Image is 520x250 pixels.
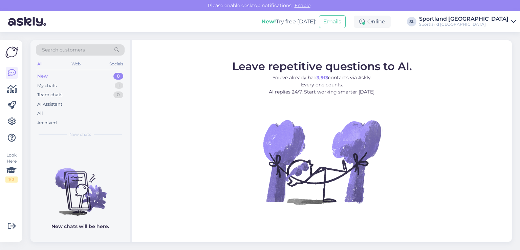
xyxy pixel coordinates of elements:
div: Online [354,16,391,28]
div: All [37,110,43,117]
p: You’ve already had contacts via Askly. Every one counts. AI replies 24/7. Start working smarter [... [232,74,412,95]
img: No chats [30,156,130,217]
span: Search customers [42,46,85,54]
span: Leave repetitive questions to AI. [232,59,412,72]
div: SL [407,17,416,26]
div: 0 [113,73,123,80]
div: New [37,73,48,80]
div: Sportland [GEOGRAPHIC_DATA] [419,22,508,27]
div: Archived [37,120,57,126]
div: 1 [115,82,123,89]
div: All [36,60,44,68]
b: New! [261,18,276,25]
div: Sportland [GEOGRAPHIC_DATA] [419,16,508,22]
div: AI Assistant [37,101,62,108]
div: Web [70,60,82,68]
div: Socials [108,60,125,68]
div: 1 / 3 [5,176,18,183]
div: Try free [DATE]: [261,18,316,26]
div: 0 [113,91,123,98]
img: No Chat active [261,101,383,223]
button: Emails [319,15,346,28]
p: New chats will be here. [51,223,109,230]
img: Askly Logo [5,46,18,59]
div: Look Here [5,152,18,183]
span: Enable [292,2,312,8]
span: New chats [69,131,91,138]
b: 3,913 [317,74,328,80]
a: Sportland [GEOGRAPHIC_DATA]Sportland [GEOGRAPHIC_DATA] [419,16,516,27]
div: My chats [37,82,57,89]
div: Team chats [37,91,62,98]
